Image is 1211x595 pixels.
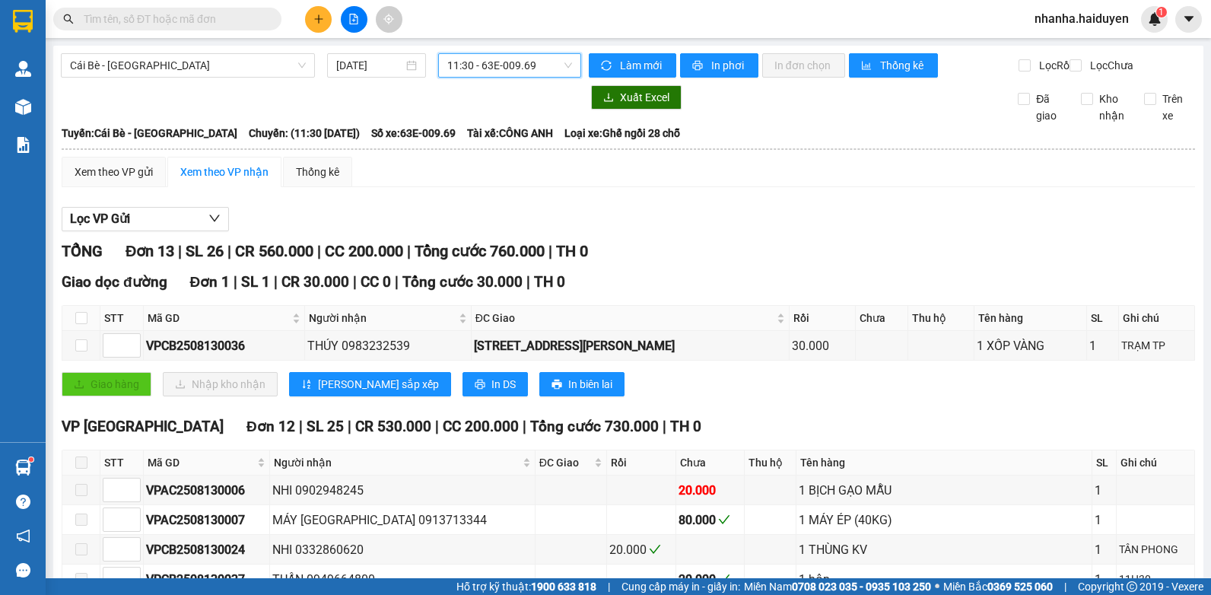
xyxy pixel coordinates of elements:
span: message [16,563,30,577]
span: Đơn 12 [246,418,295,435]
div: 1 hộp [799,570,1089,589]
td: VPCB2508130037 [144,565,270,594]
span: Làm mới [620,57,664,74]
button: uploadGiao hàng [62,372,151,396]
span: | [234,273,237,291]
button: Lọc VP Gửi [62,207,229,231]
span: CR 30.000 [281,273,349,291]
span: search [63,14,74,24]
span: Đơn 1 [190,273,230,291]
div: 20.000 [679,481,742,500]
span: CC 200.000 [325,242,403,260]
div: 1 BỊCH GẠO MẪU [799,481,1089,500]
span: | [274,273,278,291]
span: Lọc Rồi [1033,57,1074,74]
span: Số xe: 63E-009.69 [371,125,456,142]
span: Tài xế: CÔNG ANH [467,125,553,142]
sup: 1 [29,457,33,462]
th: Tên hàng [974,306,1087,331]
td: VPAC2508130006 [144,476,270,505]
span: Hỗ trợ kỹ thuật: [456,578,596,595]
span: Trên xe [1156,91,1196,124]
div: 1 [1095,540,1114,559]
th: STT [100,450,144,476]
div: TUẤN 0949664800 [272,570,532,589]
span: SL 26 [186,242,224,260]
div: [STREET_ADDRESS][PERSON_NAME] [474,336,787,355]
span: download [603,92,614,104]
div: 1 XỐP VÀNG [977,336,1084,355]
div: MÁY [GEOGRAPHIC_DATA] 0913713344 [272,511,532,530]
th: Ghi chú [1117,450,1195,476]
button: aim [376,6,402,33]
sup: 1 [1156,7,1167,17]
th: Rồi [790,306,855,331]
div: 30.000 [792,336,852,355]
span: sort-ascending [301,379,312,391]
div: 1 [1095,570,1114,589]
button: bar-chartThống kê [849,53,938,78]
div: Thống kê [296,164,339,180]
span: TH 0 [556,242,588,260]
button: sort-ascending[PERSON_NAME] sắp xếp [289,372,451,396]
button: caret-down [1175,6,1202,33]
th: STT [100,306,144,331]
span: | [227,242,231,260]
th: SL [1092,450,1117,476]
span: SL 25 [307,418,344,435]
div: 80.000 [679,511,742,530]
span: | [608,578,610,595]
span: bar-chart [861,60,874,72]
span: Thống kê [880,57,926,74]
span: check [718,514,730,526]
span: down [208,212,221,224]
span: plus [313,14,324,24]
span: Tổng cước 30.000 [402,273,523,291]
div: 1 MÁY ÉP (40KG) [799,511,1089,530]
span: sync [601,60,614,72]
span: Miền Nam [744,578,931,595]
td: VPCB2508130024 [144,535,270,565]
span: file-add [348,14,359,24]
span: 11:30 - 63E-009.69 [447,54,572,77]
span: TH 0 [670,418,701,435]
img: logo-vxr [13,10,33,33]
span: aim [383,14,394,24]
button: downloadNhập kho nhận [163,372,278,396]
span: Loại xe: Ghế ngồi 28 chỗ [564,125,680,142]
div: 1 [1095,481,1114,500]
span: check [649,543,661,555]
span: | [348,418,351,435]
span: Kho nhận [1093,91,1133,124]
span: In biên lai [568,376,612,393]
span: Miền Bắc [943,578,1053,595]
div: 20.000 [679,570,742,589]
b: Tuyến: Cái Bè - [GEOGRAPHIC_DATA] [62,127,237,139]
div: 1 THÙNG KV [799,540,1089,559]
span: Đã giao [1030,91,1070,124]
th: Rồi [607,450,676,476]
div: NHI 0332860620 [272,540,532,559]
span: Tổng cước 760.000 [415,242,545,260]
span: ⚪️ [935,584,939,590]
div: 1 [1095,511,1114,530]
span: | [526,273,530,291]
span: caret-down [1182,12,1196,26]
div: 1 [1089,336,1116,355]
th: Thu hộ [908,306,974,331]
span: Xuất Excel [620,89,669,106]
th: Thu hộ [745,450,796,476]
img: warehouse-icon [15,99,31,115]
div: VPCB2508130036 [146,336,302,355]
input: 13/08/2025 [336,57,403,74]
span: printer [551,379,562,391]
span: Giao dọc đường [62,273,167,291]
span: Cái Bè - Sài Gòn [70,54,306,77]
span: ĐC Giao [539,454,591,471]
span: printer [475,379,485,391]
span: CR 560.000 [235,242,313,260]
span: | [299,418,303,435]
span: SL 1 [241,273,270,291]
strong: 0369 525 060 [987,581,1053,593]
div: Xem theo VP nhận [180,164,269,180]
